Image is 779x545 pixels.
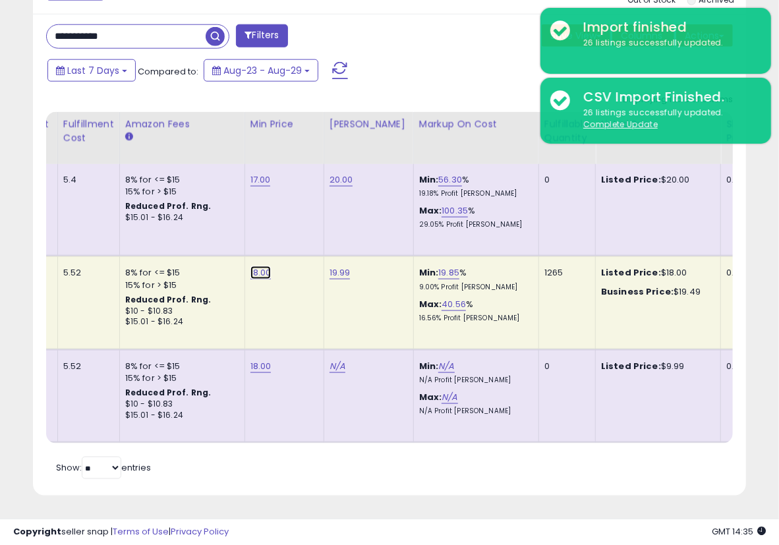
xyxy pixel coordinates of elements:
a: 17.00 [250,173,271,186]
div: $10 - $10.83 [125,306,235,317]
div: 8% for <= $15 [125,174,235,186]
a: N/A [438,360,454,373]
div: 0 [544,174,585,186]
span: Show: entries [56,461,151,474]
div: Amazon Fees [125,117,239,131]
b: Reduced Prof. Rng. [125,200,212,212]
div: % [419,174,529,198]
p: 16.56% Profit [PERSON_NAME] [419,314,529,323]
div: $9.99 [601,360,710,372]
p: 9.00% Profit [PERSON_NAME] [419,283,529,292]
a: 18.00 [250,266,272,279]
a: 20.00 [330,173,353,186]
span: Compared to: [138,65,198,78]
div: % [419,205,529,229]
small: Amazon Fees. [125,131,133,143]
button: Filters [236,24,287,47]
b: Business Price: [601,285,674,298]
div: $20.00 [601,174,710,186]
a: 18.00 [250,360,272,373]
button: Aug-23 - Aug-29 [204,59,318,82]
div: 26 listings successfully updated. [573,37,761,49]
div: $19.49 [601,286,710,298]
b: Max: [419,391,442,403]
b: Reduced Prof. Rng. [125,294,212,305]
th: The percentage added to the cost of goods (COGS) that forms the calculator for Min & Max prices. [413,112,538,164]
div: Import finished [573,18,761,37]
a: Privacy Policy [171,525,229,538]
a: 40.56 [442,298,466,311]
div: Fulfillment Cost [63,117,114,145]
span: 2025-09-6 14:35 GMT [712,525,766,538]
div: 8% for <= $15 [125,360,235,372]
p: N/A Profit [PERSON_NAME] [419,376,529,385]
span: Last 7 Days [67,64,119,77]
div: $10 - $10.83 [125,399,235,410]
b: Listed Price: [601,266,661,279]
div: Min Price [250,117,318,131]
div: 5.4 [63,174,109,186]
a: N/A [330,360,345,373]
span: Aug-23 - Aug-29 [223,64,302,77]
div: $15.01 - $16.24 [125,410,235,421]
div: 8% for <= $15 [125,267,235,279]
b: Min: [419,360,439,372]
p: 29.05% Profit [PERSON_NAME] [419,220,529,229]
div: 0.00 [726,360,748,372]
a: Terms of Use [113,525,169,538]
b: Max: [419,204,442,217]
p: N/A Profit [PERSON_NAME] [419,407,529,416]
div: Markup on Cost [419,117,533,131]
a: 56.30 [438,173,462,186]
div: Cost [26,117,52,131]
div: 5.52 [63,360,109,372]
a: 19.85 [438,266,459,279]
div: 5.52 [63,267,109,279]
strong: Copyright [13,525,61,538]
div: seller snap | | [13,526,229,538]
div: CSV Import Finished. [573,88,761,107]
b: Min: [419,266,439,279]
a: 19.99 [330,266,351,279]
div: $15.01 - $16.24 [125,212,235,223]
div: % [419,299,529,323]
b: Max: [419,298,442,310]
div: % [419,267,529,291]
u: Complete Update [583,119,658,130]
div: $15.01 - $16.24 [125,316,235,328]
div: 0.00 [726,267,748,279]
div: 0.00 [726,174,748,186]
div: 26 listings successfully updated. [573,107,761,131]
p: 19.18% Profit [PERSON_NAME] [419,189,529,198]
div: $18.00 [601,267,710,279]
b: Reduced Prof. Rng. [125,387,212,398]
a: N/A [442,391,457,404]
div: 1265 [544,267,585,279]
a: 100.35 [442,204,468,217]
div: 15% for > $15 [125,372,235,384]
div: [PERSON_NAME] [330,117,408,131]
button: Last 7 Days [47,59,136,82]
div: 15% for > $15 [125,186,235,198]
b: Listed Price: [601,173,661,186]
div: 15% for > $15 [125,279,235,291]
b: Min: [419,173,439,186]
div: 0 [544,360,585,372]
b: Listed Price: [601,360,661,372]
